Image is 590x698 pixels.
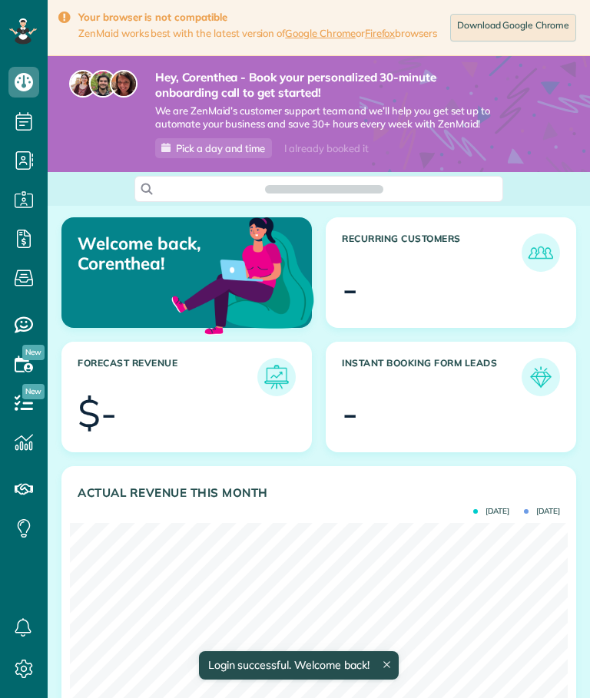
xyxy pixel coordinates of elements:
h3: Recurring Customers [342,233,522,272]
span: Search ZenMaid… [280,181,367,197]
span: Pick a day and time [176,142,265,154]
img: icon_forecast_revenue-8c13a41c7ed35a8dcfafea3cbb826a0462acb37728057bba2d056411b612bbbe.png [261,362,292,392]
a: Google Chrome [285,27,356,39]
a: Download Google Chrome [450,14,576,41]
img: dashboard_welcome-42a62b7d889689a78055ac9021e634bf52bae3f8056760290aed330b23ab8690.png [168,200,317,349]
div: I already booked it [275,139,377,158]
h3: Instant Booking Form Leads [342,358,522,396]
p: Welcome back, Corenthea! [78,233,230,274]
h3: Actual Revenue this month [78,486,560,500]
img: icon_recurring_customers-cf858462ba22bcd05b5a5880d41d6543d210077de5bb9ebc9590e49fd87d84ed.png [525,237,556,268]
span: New [22,384,45,399]
a: Pick a day and time [155,138,272,158]
div: Login successful. Welcome back! [198,651,398,680]
span: ZenMaid works best with the latest version of or browsers [78,27,437,40]
span: [DATE] [473,508,509,515]
div: - [342,270,358,308]
span: We are ZenMaid’s customer support team and we’ll help you get set up to automate your business an... [155,104,498,131]
strong: Hey, Corenthea - Book your personalized 30-minute onboarding call to get started! [155,70,498,100]
a: Firefox [365,27,396,39]
div: - [342,394,358,432]
img: icon_form_leads-04211a6a04a5b2264e4ee56bc0799ec3eb69b7e499cbb523a139df1d13a81ae0.png [525,362,556,392]
h3: Forecast Revenue [78,358,257,396]
img: jorge-587dff0eeaa6aab1f244e6dc62b8924c3b6ad411094392a53c71c6c4a576187d.jpg [89,70,117,98]
span: [DATE] [524,508,560,515]
strong: Your browser is not compatible [78,11,437,24]
img: michelle-19f622bdf1676172e81f8f8fba1fb50e276960ebfe0243fe18214015130c80e4.jpg [110,70,138,98]
span: New [22,345,45,360]
div: $- [78,394,117,432]
img: maria-72a9807cf96188c08ef61303f053569d2e2a8a1cde33d635c8a3ac13582a053d.jpg [69,70,97,98]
